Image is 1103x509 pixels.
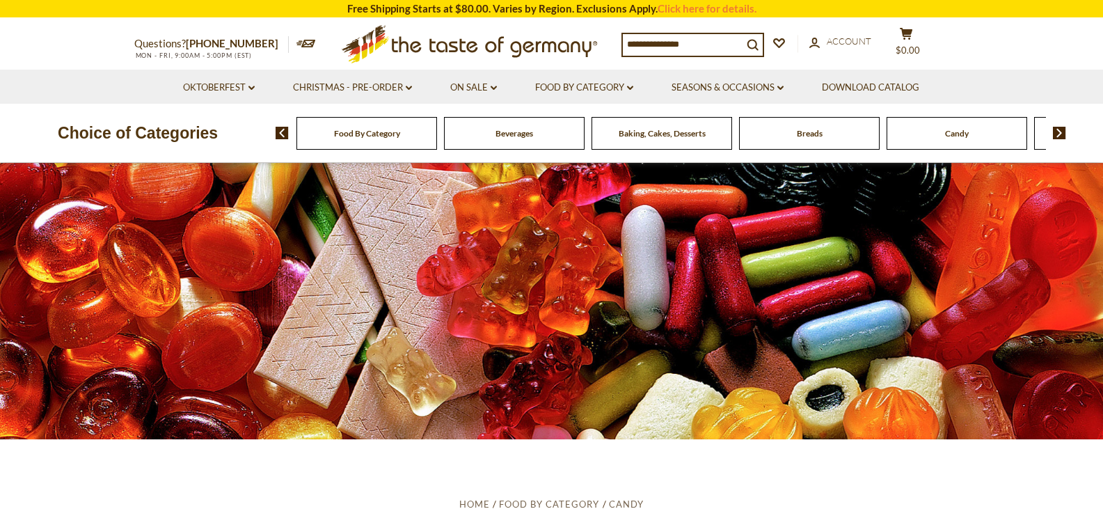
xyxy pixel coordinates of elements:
a: Click here for details. [658,2,756,15]
a: Food By Category [535,80,633,95]
a: Download Catalog [822,80,919,95]
a: Christmas - PRE-ORDER [293,80,412,95]
a: Baking, Cakes, Desserts [619,128,706,139]
span: MON - FRI, 9:00AM - 5:00PM (EST) [134,52,253,59]
a: Account [809,34,871,49]
a: Oktoberfest [183,80,255,95]
p: Questions? [134,35,289,53]
a: [PHONE_NUMBER] [186,37,278,49]
a: On Sale [450,80,497,95]
a: Food By Category [334,128,400,139]
a: Beverages [495,128,533,139]
button: $0.00 [886,27,928,62]
img: next arrow [1053,127,1066,139]
a: Breads [797,128,823,139]
span: $0.00 [896,45,920,56]
span: Account [827,36,871,47]
a: Seasons & Occasions [672,80,784,95]
a: Candy [945,128,969,139]
img: previous arrow [276,127,289,139]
